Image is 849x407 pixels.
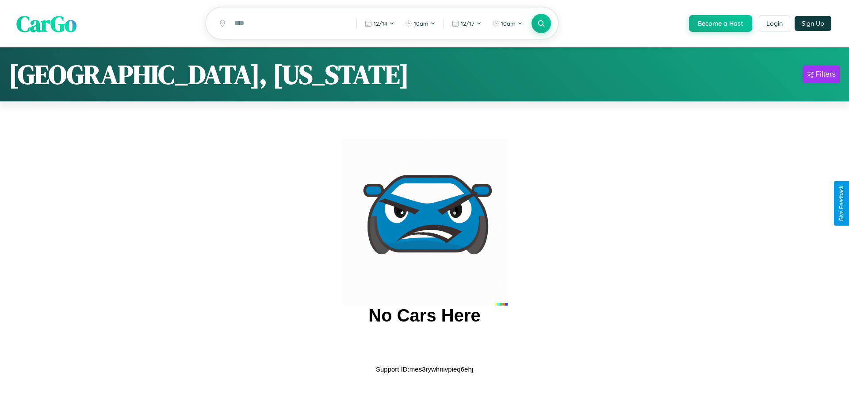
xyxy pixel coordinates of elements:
button: 10am [488,16,527,31]
span: 12 / 14 [374,20,387,27]
button: 12/17 [447,16,486,31]
h2: No Cars Here [368,306,480,326]
span: 10am [414,20,428,27]
div: Filters [815,70,836,79]
button: Become a Host [689,15,752,32]
button: Sign Up [795,16,831,31]
h1: [GEOGRAPHIC_DATA], [US_STATE] [9,56,409,93]
button: 10am [401,16,440,31]
span: 10am [501,20,516,27]
button: Filters [803,66,840,83]
button: Login [759,16,790,31]
span: CarGo [16,8,76,39]
span: 12 / 17 [461,20,474,27]
p: Support ID: mes3rywhnivpieq6ehj [376,363,473,375]
img: car [341,139,508,306]
div: Give Feedback [838,186,845,221]
button: 12/14 [360,16,399,31]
